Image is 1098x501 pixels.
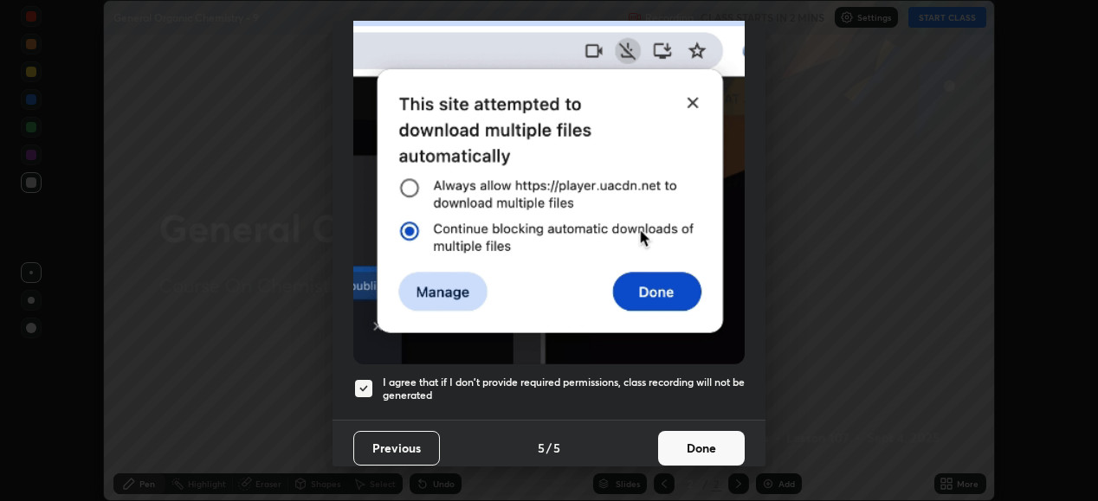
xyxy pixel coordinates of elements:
h5: I agree that if I don't provide required permissions, class recording will not be generated [383,376,745,402]
button: Previous [353,431,440,466]
h4: / [546,439,552,457]
h4: 5 [538,439,545,457]
h4: 5 [553,439,560,457]
button: Done [658,431,745,466]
